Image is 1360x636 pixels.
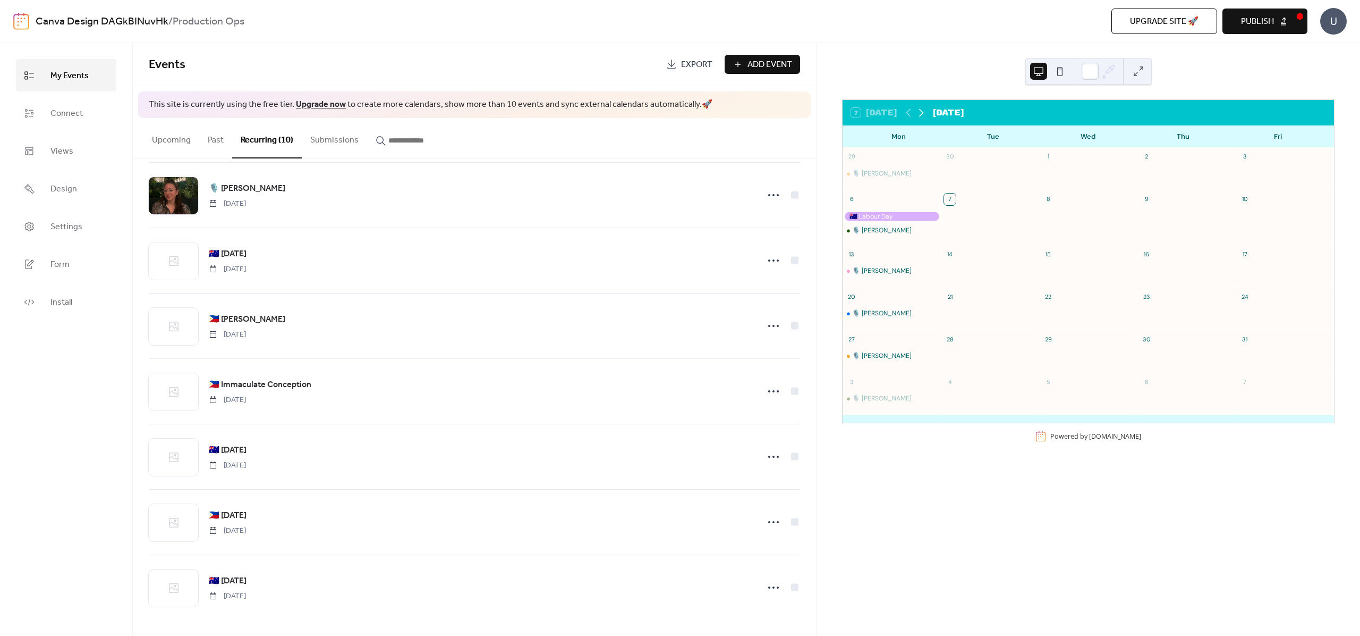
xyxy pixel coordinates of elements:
button: Past [199,118,232,157]
div: 30 [1141,333,1152,345]
div: 27 [846,333,857,345]
span: 🇦🇺 [DATE] [209,575,246,588]
button: Recurring (10) [232,118,302,158]
div: 7 [944,194,956,205]
span: [DATE] [209,395,246,406]
span: [DATE] [209,525,246,537]
div: [DATE] [933,106,964,119]
span: [DATE] [209,264,246,275]
span: Connect [50,105,83,122]
span: Install [50,294,72,311]
a: [DOMAIN_NAME] [1089,432,1141,441]
div: 🎙️ Dana [843,170,941,178]
div: 22 [1042,291,1054,303]
a: Design [16,172,116,205]
span: Form [50,256,70,273]
div: 3 [846,376,857,388]
a: Form [16,248,116,280]
span: 🇦🇺 [DATE] [209,248,246,261]
div: 28 [944,333,956,345]
div: 6 [1141,376,1152,388]
span: 🇵🇭 [PERSON_NAME] [209,313,285,326]
div: 🎙️ Karla [843,227,941,235]
a: Export [658,55,720,74]
span: [DATE] [209,460,246,471]
a: 🇦🇺 [DATE] [209,574,246,588]
div: 14 [944,248,956,260]
div: 🎙️ [PERSON_NAME] [852,267,912,275]
div: 🎙️ [PERSON_NAME] [852,395,912,403]
div: Powered by [1050,432,1141,441]
div: 13 [846,248,857,260]
div: 20 [846,291,857,303]
div: 2 [1141,151,1152,163]
div: 29 [1042,333,1054,345]
a: Canva Design DAGkBINuvHk [36,12,168,32]
div: 🎙️ [PERSON_NAME] [852,352,912,361]
a: Install [16,286,116,318]
a: Upgrade now [296,96,346,113]
b: Production Ops [173,12,244,32]
a: 🇦🇺 [DATE] [209,247,246,261]
a: 🇵🇭 [PERSON_NAME] [209,313,285,327]
div: 30 [944,151,956,163]
div: 1 [1042,151,1054,163]
span: My Events [50,68,89,84]
span: [DATE] [209,198,246,210]
div: 15 [1042,248,1054,260]
span: Upgrade site 🚀 [1130,15,1198,28]
div: 🎙️ [PERSON_NAME] [852,170,912,178]
div: 8 [1042,194,1054,205]
a: 🇵🇭 [DATE] [209,509,246,523]
span: 🇵🇭 Immaculate Conception [209,379,311,391]
span: Publish [1241,15,1274,28]
span: Add Event [747,58,792,71]
div: 🎙️ Syd [843,309,941,318]
span: [DATE] [209,329,246,340]
span: 🎙️ [PERSON_NAME] [209,182,285,195]
div: 16 [1141,248,1152,260]
div: 4 [944,376,956,388]
a: Views [16,135,116,167]
span: Design [50,181,77,197]
b: / [168,12,173,32]
span: [DATE] [209,591,246,602]
a: 🇵🇭 Immaculate Conception [209,378,311,392]
span: 🇦🇺 [DATE] [209,444,246,457]
span: Settings [50,219,82,235]
a: My Events [16,59,116,91]
div: 10 [1239,194,1251,205]
div: Thu [1136,126,1231,147]
div: 🎙️ [PERSON_NAME] [852,309,912,318]
div: 🎙️ Dana [843,352,941,361]
button: Upcoming [143,118,199,157]
div: 🎙️ Karla [843,395,941,403]
div: 3 [1239,151,1251,163]
span: Export [681,58,712,71]
button: Publish [1222,9,1307,34]
span: This site is currently using the free tier. to create more calendars, show more than 10 events an... [149,99,712,111]
a: Settings [16,210,116,242]
div: 29 [846,151,857,163]
div: 31 [1239,333,1251,345]
div: Mon [851,126,946,147]
button: Submissions [302,118,367,157]
img: logo [13,13,29,30]
a: 🎙️ [PERSON_NAME] [209,182,285,196]
div: 9 [1141,194,1152,205]
div: 5 [1042,376,1054,388]
a: Connect [16,97,116,129]
div: 6 [846,194,857,205]
span: Events [149,53,185,77]
button: Add Event [725,55,800,74]
a: 🇦🇺 [DATE] [209,443,246,457]
div: 17 [1239,248,1251,260]
div: 🎙️ [PERSON_NAME] [852,227,912,235]
div: Fri [1230,126,1325,147]
div: 7 [1239,376,1251,388]
div: 23 [1141,291,1152,303]
div: 21 [944,291,956,303]
div: Wed [1041,126,1136,147]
